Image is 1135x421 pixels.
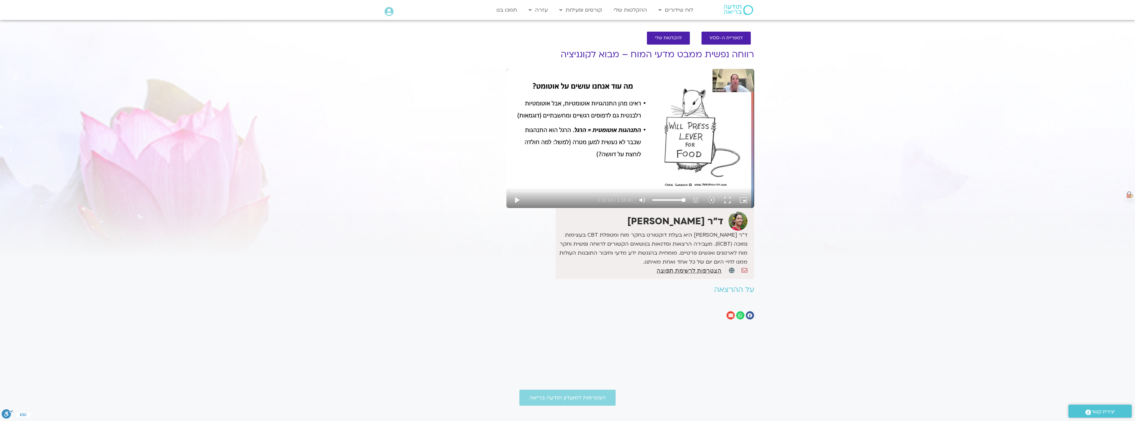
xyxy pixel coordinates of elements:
img: heZnHVL+J7nx0veNuBKvcDf6CljQZtEAf8CziJsKFg8H+YIPsfie9tl9173kYdNUAG8CiedCvmIf4fN5vbFLoYkFgAAAAASUV... [1127,191,1133,198]
div: שיתוף ב email [726,311,735,319]
a: יצירת קשר [1068,405,1132,418]
p: ד״ר [PERSON_NAME] היא בעלת דוקטורט בחקר מוח ומטפלת CBT בעצימות נמוכה (liCBT). מעבירה הרצאות וסדנא... [557,231,747,267]
span: הצטרפות למועדון תודעה בריאה [529,395,606,401]
img: ד"ר נועה אלבלדה [728,212,747,231]
a: לוח שידורים [655,4,697,16]
strong: ד"ר [PERSON_NAME] [627,215,723,228]
span: להקלטות שלי [655,36,682,41]
a: ההקלטות שלי [610,4,650,16]
h2: על ההרצאה [506,286,754,294]
a: לספריית ה-VOD [702,32,751,45]
a: קורסים ופעילות [556,4,605,16]
div: שיתוף ב facebook [746,311,754,319]
div: שיתוף ב whatsapp [736,311,744,319]
a: הצטרפות למועדון תודעה בריאה [519,390,616,406]
span: לספריית ה-VOD [709,36,743,41]
span: יצירת קשר [1091,407,1115,416]
h1: רווחה נפשית ממבט מדעי המוח – מבוא לקוגניציה [506,50,754,60]
a: תמכו בנו [493,4,520,16]
a: הצטרפות לרשימת תפוצה [657,268,721,274]
a: עזרה [525,4,551,16]
img: תודעה בריאה [724,5,753,15]
a: להקלטות שלי [647,32,690,45]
